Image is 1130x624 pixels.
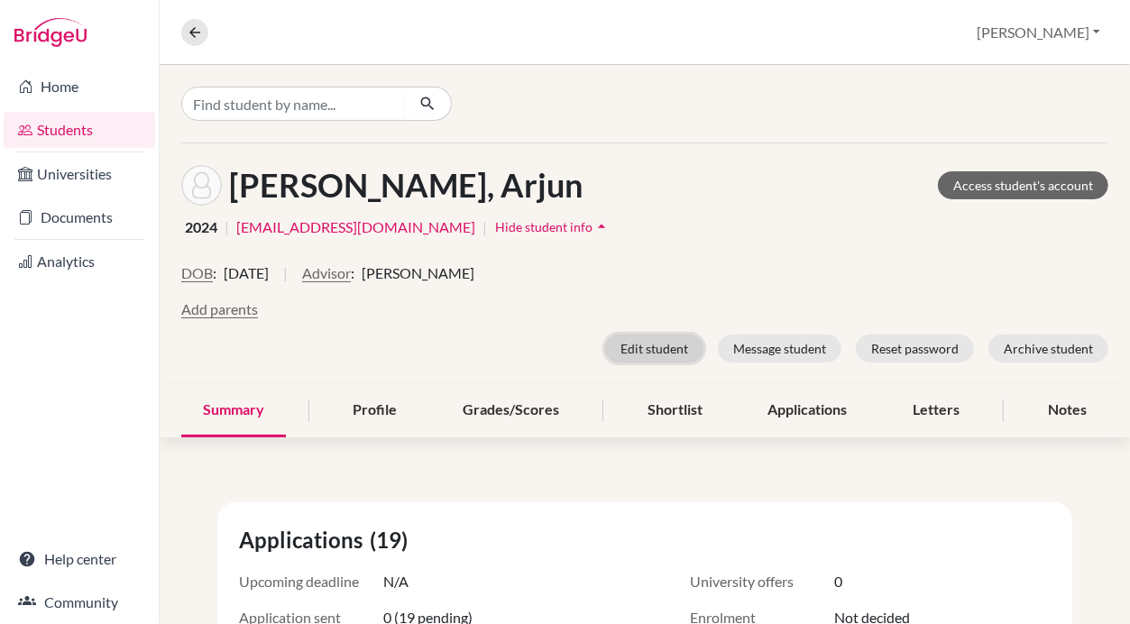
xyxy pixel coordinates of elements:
a: Access student's account [938,171,1108,199]
button: [PERSON_NAME] [969,15,1108,50]
div: Shortlist [626,384,724,437]
div: Notes [1026,384,1108,437]
a: [EMAIL_ADDRESS][DOMAIN_NAME] [236,216,475,238]
a: Students [4,112,155,148]
button: Add parents [181,298,258,320]
span: University offers [690,571,834,592]
div: Summary [181,384,286,437]
h1: [PERSON_NAME], Arjun [229,166,583,205]
img: Bridge-U [14,18,87,47]
button: Advisor [302,262,351,284]
a: Documents [4,199,155,235]
span: 2024 [185,216,217,238]
span: : [213,262,216,284]
input: Find student by name... [181,87,405,121]
span: [DATE] [224,262,269,284]
button: Edit student [605,335,703,362]
span: (19) [370,524,415,556]
button: Reset password [856,335,974,362]
div: Applications [746,384,868,437]
img: Arjun Neupane's avatar [181,165,222,206]
a: Help center [4,541,155,577]
button: Message student [718,335,841,362]
a: Community [4,584,155,620]
span: Hide student info [495,219,593,234]
span: Applications [239,524,370,556]
i: arrow_drop_up [593,217,611,235]
div: Profile [331,384,418,437]
span: N/A [383,571,409,592]
div: Grades/Scores [441,384,581,437]
a: Analytics [4,243,155,280]
span: | [225,216,229,238]
span: Upcoming deadline [239,571,383,592]
a: Home [4,69,155,105]
a: Universities [4,156,155,192]
div: Letters [891,384,981,437]
button: Hide student infoarrow_drop_up [494,213,611,241]
span: | [283,262,288,298]
span: [PERSON_NAME] [362,262,474,284]
span: | [482,216,487,238]
button: Archive student [988,335,1108,362]
span: 0 [834,571,842,592]
span: : [351,262,354,284]
button: DOB [181,262,213,284]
